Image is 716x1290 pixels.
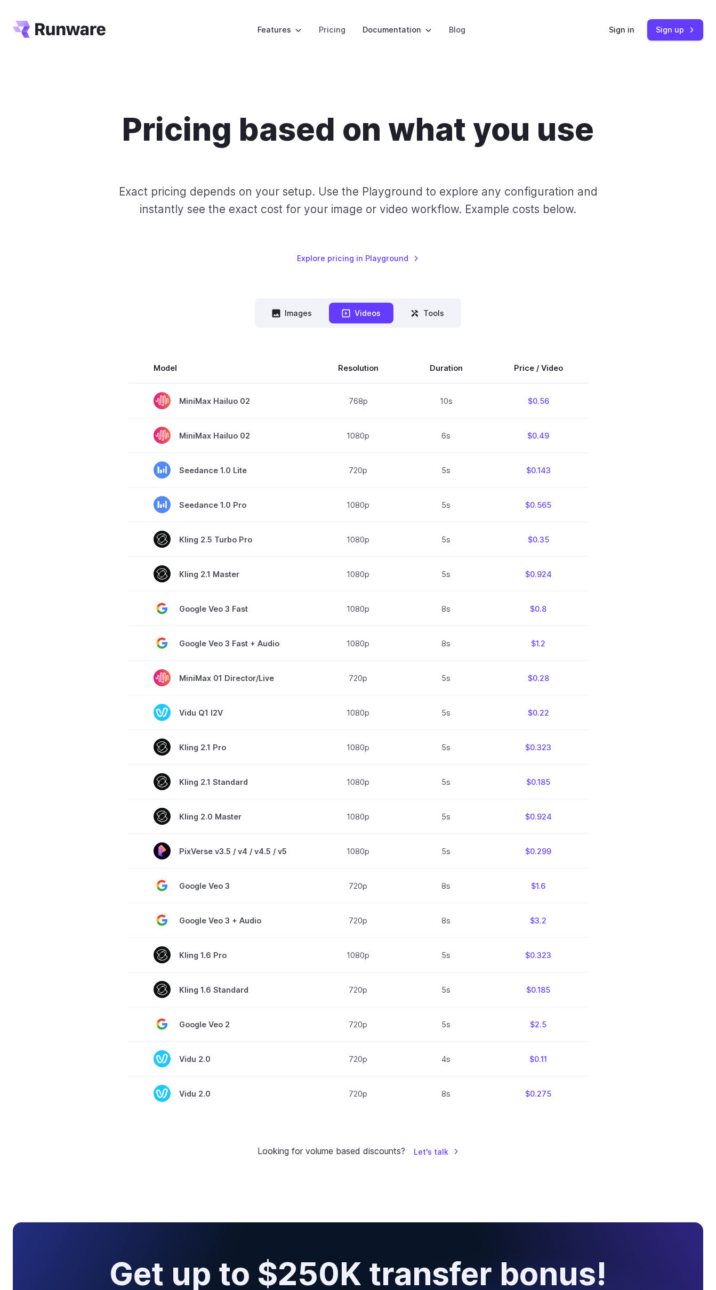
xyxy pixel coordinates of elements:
[404,972,488,1007] td: 5s
[488,522,589,557] td: $0.35
[312,557,404,591] td: 1080p
[414,1146,459,1158] a: Let's talk
[154,842,287,859] span: PixVerse v3.5 / v4 / v4.5 / v5
[154,531,287,548] span: Kling 2.5 Turbo Pro
[312,972,404,1007] td: 720p
[259,303,325,323] button: Images
[154,946,287,963] span: Kling 1.6 Pro
[363,23,432,36] label: Documentation
[154,427,287,444] span: MiniMax Hailuo 02
[488,418,589,453] td: $0.49
[404,869,488,903] td: 8s
[154,773,287,790] span: Kling 2.1 Standard
[404,1042,488,1076] td: 4s
[154,635,287,652] span: Google Veo 3 Fast + Audio
[329,303,393,323] button: Videos
[488,626,589,661] td: $1.2
[488,383,589,418] td: $0.56
[404,453,488,488] td: 5s
[404,730,488,765] td: 5s
[488,591,589,626] td: $0.8
[404,834,488,869] td: 5s
[297,252,419,264] a: Explore pricing in Playground
[154,877,287,894] span: Google Veo 3
[404,1076,488,1111] td: 8s
[312,661,404,695] td: 720p
[154,808,287,825] span: Kling 2.0 Master
[488,695,589,730] td: $0.22
[312,522,404,557] td: 1080p
[404,353,488,383] th: Duration
[128,353,312,383] th: Model
[404,557,488,591] td: 5s
[154,600,287,617] span: Google Veo 3 Fast
[404,418,488,453] td: 6s
[404,522,488,557] td: 5s
[404,765,488,799] td: 5s
[488,1042,589,1076] td: $0.11
[449,23,465,36] a: Blog
[404,1007,488,1042] td: 5s
[312,695,404,730] td: 1080p
[154,565,287,582] span: Kling 2.1 Master
[312,383,404,418] td: 768p
[312,626,404,661] td: 1080p
[398,303,457,323] button: Tools
[312,765,404,799] td: 1080p
[404,938,488,972] td: 5s
[488,938,589,972] td: $0.323
[404,626,488,661] td: 8s
[488,869,589,903] td: $1.6
[312,1007,404,1042] td: 720p
[312,591,404,626] td: 1080p
[488,488,589,522] td: $0.565
[404,799,488,834] td: 5s
[488,1007,589,1042] td: $2.5
[312,418,404,453] td: 1080p
[154,1050,287,1067] span: Vidu 2.0
[488,453,589,488] td: $0.143
[319,23,345,36] a: Pricing
[312,488,404,522] td: 1080p
[122,111,594,149] h1: Pricing based on what you use
[488,834,589,869] td: $0.299
[609,23,634,36] a: Sign in
[312,353,404,383] th: Resolution
[404,488,488,522] td: 5s
[13,21,106,38] a: Go to /
[488,799,589,834] td: $0.924
[488,353,589,383] th: Price / Video
[154,496,287,513] span: Seedance 1.0 Pro
[312,903,404,938] td: 720p
[312,1076,404,1111] td: 720p
[488,972,589,1007] td: $0.185
[488,557,589,591] td: $0.924
[154,912,287,929] span: Google Veo 3 + Audio
[312,869,404,903] td: 720p
[312,730,404,765] td: 1080p
[312,938,404,972] td: 1080p
[154,461,287,478] span: Seedance 1.0 Lite
[488,1076,589,1111] td: $0.275
[258,23,302,36] label: Features
[404,383,488,418] td: 10s
[488,903,589,938] td: $3.2
[404,591,488,626] td: 8s
[404,903,488,938] td: 8s
[116,183,600,218] p: Exact pricing depends on your setup. Use the Playground to explore any configuration and instantl...
[312,799,404,834] td: 1080p
[154,1016,287,1033] span: Google Veo 2
[154,392,287,409] span: MiniMax Hailuo 02
[312,1042,404,1076] td: 720p
[154,981,287,998] span: Kling 1.6 Standard
[488,730,589,765] td: $0.323
[647,19,703,40] a: Sign up
[154,669,287,686] span: MiniMax 01 Director/Live
[258,1145,405,1158] small: Looking for volume based discounts?
[154,704,287,721] span: Vidu Q1 I2V
[404,661,488,695] td: 5s
[154,1085,287,1102] span: Vidu 2.0
[312,453,404,488] td: 720p
[488,661,589,695] td: $0.28
[312,834,404,869] td: 1080p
